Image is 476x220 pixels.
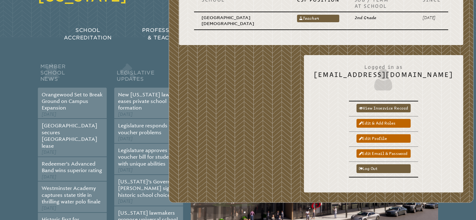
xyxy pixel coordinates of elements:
span: [DATE] [118,199,133,204]
h2: [EMAIL_ADDRESS][DOMAIN_NAME] [314,61,453,92]
a: Westminster Academy captures state title in thrilling water polo finale [42,185,100,205]
a: Redeemer’s Advanced Band wins superior rating [42,161,102,173]
a: Legislature approves voucher bill for students with unique abilities [118,147,176,167]
a: Log out [356,164,411,173]
a: Edit profile [356,134,411,143]
p: [DATE] [422,15,441,21]
span: [DATE] [42,112,56,117]
span: [DATE] [42,150,56,155]
a: View inservice record [356,104,411,112]
p: [GEOGRAPHIC_DATA][DEMOGRAPHIC_DATA] [202,15,282,27]
p: 2nd Grade [354,15,407,21]
a: [US_STATE]’s Governor [PERSON_NAME] signs historic school choice bill [118,179,178,198]
span: [DATE] [118,136,133,141]
a: Edit email & password [356,149,411,158]
h2: Member School News [38,62,107,88]
a: Orangewood Set to Break Ground on Campus Expansion [42,92,103,111]
span: [DATE] [118,167,133,173]
span: [DATE] [42,206,56,211]
a: Legislature responds to voucher problems [118,123,174,135]
a: New [US_STATE] law eases private school formation [118,92,170,111]
span: [DATE] [118,112,133,117]
h2: Legislative Updates [114,62,183,88]
a: Teacher [297,15,339,22]
span: Professional Development & Teacher Certification [142,27,233,41]
a: Edit & add roles [356,119,411,127]
span: [DATE] [42,174,56,180]
span: Logged in as [314,61,453,71]
span: School Accreditation [64,27,111,41]
a: [GEOGRAPHIC_DATA] secures [GEOGRAPHIC_DATA] lease [42,123,97,149]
